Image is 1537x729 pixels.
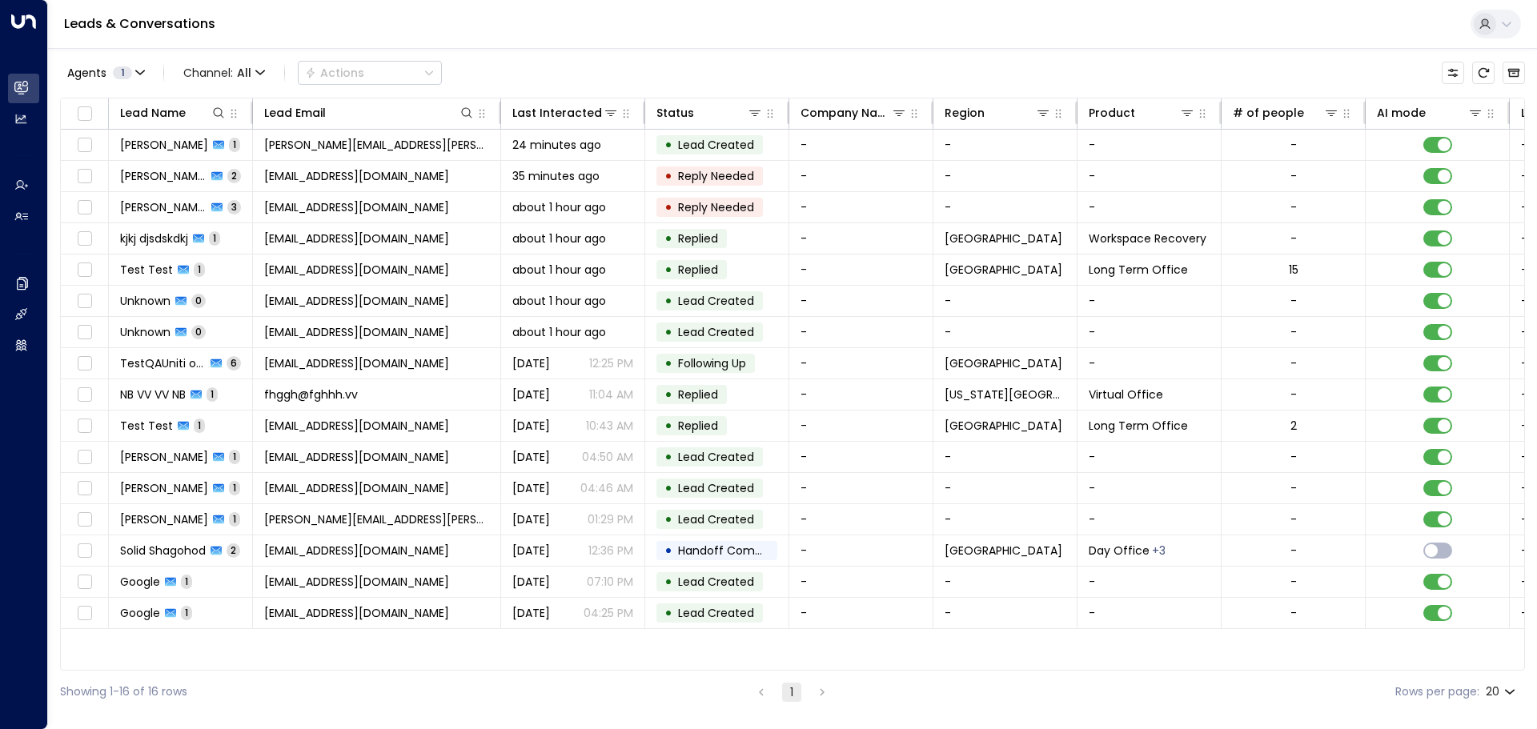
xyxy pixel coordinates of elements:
[512,168,600,184] span: 35 minutes ago
[664,412,672,439] div: •
[120,103,186,122] div: Lead Name
[177,62,271,84] button: Channel:All
[789,473,933,503] td: -
[933,473,1078,503] td: -
[1078,286,1222,316] td: -
[945,103,1051,122] div: Region
[801,103,891,122] div: Company Name
[664,599,672,627] div: •
[656,103,763,122] div: Status
[1078,598,1222,628] td: -
[194,262,205,276] span: 1
[664,506,672,533] div: •
[789,317,933,347] td: -
[678,355,746,371] span: Following Up
[1290,230,1297,246] div: -
[945,262,1062,278] span: KIEV
[782,683,801,702] button: page 1
[945,230,1062,246] span: Miami
[1078,161,1222,191] td: -
[264,137,489,153] span: daniela.guimaraes@iwgplc.com
[656,103,694,122] div: Status
[60,683,187,700] div: Showing 1-16 of 16 rows
[1089,230,1206,246] span: Workspace Recovery
[933,286,1078,316] td: -
[1290,449,1297,465] div: -
[229,512,240,526] span: 1
[789,130,933,160] td: -
[120,293,171,309] span: Unknown
[264,418,449,434] span: bad@dmitry.com
[120,137,208,153] span: Daniela Guimaraes
[678,230,718,246] span: Replied
[512,230,606,246] span: about 1 hour ago
[664,131,672,158] div: •
[512,574,550,590] span: Sep 09, 2025
[512,418,550,434] span: Sep 22, 2025
[264,355,449,371] span: testqauniti.otherzap@yahoo.com
[1152,543,1166,559] div: Long Term Office,Short Term Office,Workstation
[229,450,240,463] span: 1
[664,350,672,377] div: •
[678,511,754,527] span: Lead Created
[1290,480,1297,496] div: -
[1233,103,1304,122] div: # of people
[1078,567,1222,597] td: -
[209,231,220,245] span: 1
[1290,543,1297,559] div: -
[580,480,633,496] p: 04:46 AM
[74,135,94,155] span: Toggle select row
[74,541,94,561] span: Toggle select row
[1472,62,1495,84] span: Refresh
[264,511,489,527] span: daniel.teixeira@iwgplc.com
[1290,418,1297,434] div: 2
[120,387,186,403] span: NB VV VV NB
[1290,324,1297,340] div: -
[512,293,606,309] span: about 1 hour ago
[588,511,633,527] p: 01:29 PM
[1290,293,1297,309] div: -
[264,168,449,184] span: turok3000+test2@gmail.com
[1089,387,1163,403] span: Virtual Office
[512,387,550,403] span: Sep 22, 2025
[191,294,206,307] span: 0
[664,537,672,564] div: •
[933,317,1078,347] td: -
[664,194,672,221] div: •
[191,325,206,338] span: 0
[933,504,1078,535] td: -
[207,387,218,401] span: 1
[589,355,633,371] p: 12:25 PM
[264,449,449,465] span: dteixeira@gmail.com
[664,475,672,502] div: •
[1503,62,1525,84] button: Archived Leads
[227,356,241,370] span: 6
[751,682,833,702] nav: pagination navigation
[181,575,192,588] span: 1
[120,449,208,465] span: Daniel Teixeira
[227,543,240,557] span: 2
[74,354,94,374] span: Toggle select row
[120,480,208,496] span: raghav agarwal
[1290,355,1297,371] div: -
[512,199,606,215] span: about 1 hour ago
[120,574,160,590] span: Google
[264,230,449,246] span: sjdfhsoihsdfjshfk@jhsdkjhf.tt
[512,103,602,122] div: Last Interacted
[678,418,718,434] span: Replied
[945,387,1065,403] span: New York City
[74,603,94,623] span: Toggle select row
[264,199,449,215] span: turok3000+test1@gmail.com
[678,262,718,278] span: Replied
[789,223,933,254] td: -
[74,260,94,280] span: Toggle select row
[74,166,94,186] span: Toggle select row
[1377,103,1483,122] div: AI mode
[264,293,449,309] span: cfalafwh@guerrillamailblock.com
[237,66,251,79] span: All
[588,543,633,559] p: 12:36 PM
[678,199,754,215] span: Reply Needed
[933,442,1078,472] td: -
[120,168,207,184] span: Daniel Vaca
[264,103,475,122] div: Lead Email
